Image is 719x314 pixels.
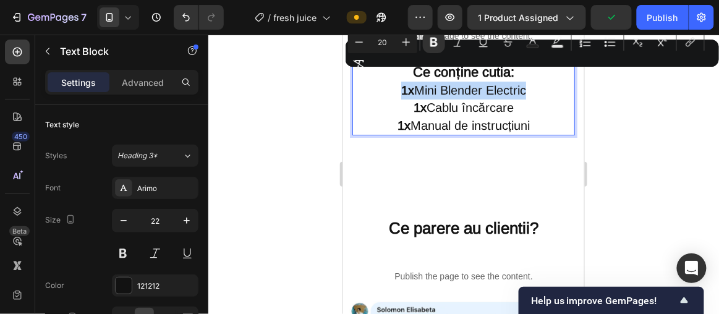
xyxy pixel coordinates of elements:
[531,293,692,308] button: Show survey - Help us improve GemPages!
[46,184,195,203] strong: Ce parere au clientii?
[137,281,195,292] div: 121212
[61,76,96,89] p: Settings
[9,226,30,236] div: Beta
[45,182,61,193] div: Font
[45,212,78,229] div: Size
[531,295,677,307] span: Help us improve GemPages!
[45,150,67,161] div: Styles
[54,84,67,98] strong: 1x
[70,66,171,80] span: Cablu încărcare
[81,10,87,25] p: 7
[343,35,584,314] iframe: Design area
[346,40,719,67] div: Editor contextual toolbar
[647,11,678,24] div: Publish
[117,150,158,161] span: Heading 3*
[54,84,187,98] span: Manual de instrucțiuni
[60,44,165,59] p: Text Block
[45,119,79,130] div: Text style
[174,5,224,30] div: Undo/Redo
[12,132,30,142] div: 450
[70,30,171,45] strong: Ce conține cutia:
[58,49,71,62] strong: 1x
[9,28,232,101] div: Rich Text Editor. Editing area: main
[637,5,689,30] button: Publish
[467,5,586,30] button: 1 product assigned
[677,253,707,283] div: Open Intercom Messenger
[137,183,195,194] div: Arimo
[70,66,83,80] strong: 1x
[45,280,64,291] div: Color
[478,11,558,24] span: 1 product assigned
[58,49,183,62] span: Mini Blender Electric
[274,11,317,24] span: fresh juice
[5,5,92,30] button: 7
[122,76,164,89] p: Advanced
[268,11,271,24] span: /
[112,145,198,167] button: Heading 3*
